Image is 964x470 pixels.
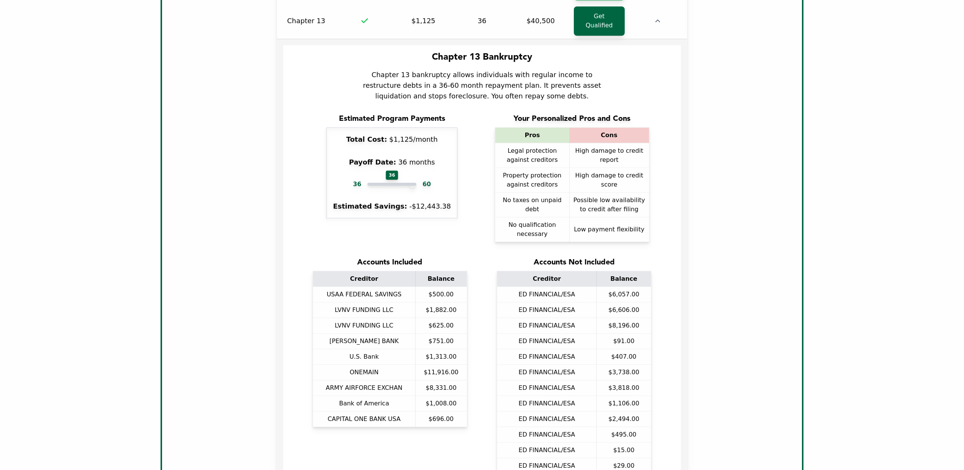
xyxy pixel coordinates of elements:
[453,3,511,39] td: 36
[497,442,597,458] td: ED FINANCIAL/ESA
[313,333,416,349] td: [PERSON_NAME] BANK
[313,364,416,380] td: ONEMAIN
[497,271,597,286] th: Creditor
[597,427,651,442] td: $495.00
[597,349,651,364] td: $407.00
[574,6,625,36] a: Get Qualified
[569,168,649,192] td: High damage to credit score
[569,143,649,168] td: High damage to credit report
[432,51,532,63] div: Chapter 13 Bankruptcy
[497,302,597,318] td: ED FINANCIAL/ESA
[415,364,467,380] td: $11,916.00
[597,364,651,380] td: $3,738.00
[597,333,651,349] td: $91.00
[495,217,569,242] td: No qualification necessary
[497,318,597,333] td: ED FINANCIAL/ESA
[333,202,407,210] b: Estimated Savings:
[495,168,569,192] td: Property protection against creditors
[277,3,336,39] td: Chapter 13
[415,349,467,364] td: $1,313.00
[495,114,649,124] div: Your Personalized Pros and Cons
[497,349,597,364] td: ED FINANCIAL/ESA
[497,364,597,380] td: ED FINANCIAL/ESA
[339,114,445,124] div: Estimated Program Payments
[353,70,611,101] div: Chapter 13 bankruptcy allows individuals with regular income to restructure debts in a 36-60 mont...
[346,135,387,143] b: Total Cost:
[597,318,651,333] td: $8,196.00
[495,127,569,143] th: Pros
[313,349,416,364] td: U.S. Bank
[597,396,651,411] td: $1,106.00
[349,158,396,166] b: Payoff Date:
[497,257,651,268] div: Accounts Not Included
[511,3,570,39] td: $40,500
[353,180,361,189] span: 36
[422,180,431,189] span: 60
[497,286,597,302] td: ED FINANCIAL/ESA
[415,318,467,333] td: $625.00
[313,411,416,427] td: CAPITAL ONE BANK USA
[313,302,416,318] td: LVNV FUNDING LLC
[313,286,416,302] td: USAA FEDERAL SAVINGS
[497,380,597,396] td: ED FINANCIAL/ESA
[597,380,651,396] td: $3,818.00
[415,271,467,286] th: Balance
[415,411,467,427] td: $696.00
[313,271,416,286] th: Creditor
[415,302,467,318] td: $1,882.00
[497,396,597,411] td: ED FINANCIAL/ESA
[415,286,467,302] td: $500.00
[415,380,467,396] td: $8,331.00
[569,217,649,242] td: Low payment flexibility
[569,127,649,143] th: Cons
[497,427,597,442] td: ED FINANCIAL/ESA
[313,257,467,268] div: Accounts Included
[597,271,651,286] th: Balance
[394,3,452,39] td: $1,125
[597,442,651,458] td: $15.00
[415,396,467,411] td: $1,008.00
[495,192,569,217] td: No taxes on unpaid debt
[497,333,597,349] td: ED FINANCIAL/ESA
[569,192,649,217] td: Possible low availability to credit after filing
[313,318,416,333] td: LVNV FUNDING LLC
[399,158,435,166] span: 36 months
[313,380,416,396] td: ARMY AIRFORCE EXCHAN
[313,396,416,411] td: Bank of America
[415,333,467,349] td: $751.00
[497,411,597,427] td: ED FINANCIAL/ESA
[409,202,451,210] span: -$12,443.38
[597,411,651,427] td: $2,494.00
[597,302,651,318] td: $6,606.00
[597,286,651,302] td: $6,057.00
[495,143,569,168] td: Legal protection against creditors
[389,135,438,143] span: $1,125/month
